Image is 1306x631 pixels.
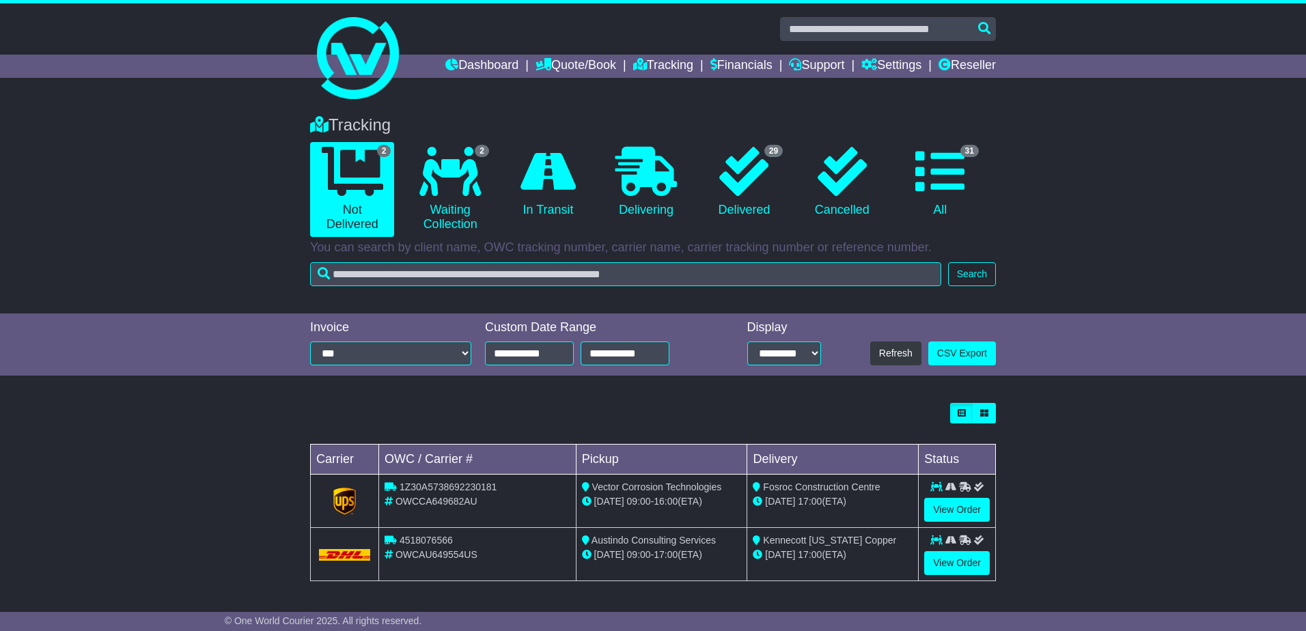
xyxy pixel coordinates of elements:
img: DHL.png [319,549,370,560]
span: 09:00 [627,496,651,507]
a: 31 All [898,142,982,223]
div: - (ETA) [582,548,742,562]
span: 16:00 [654,496,678,507]
a: View Order [924,498,990,522]
span: [DATE] [765,496,795,507]
span: 17:00 [798,496,822,507]
a: Dashboard [445,55,518,78]
span: [DATE] [594,496,624,507]
span: 09:00 [627,549,651,560]
a: Quote/Book [536,55,616,78]
td: OWC / Carrier # [379,445,576,475]
span: 4518076566 [400,535,453,546]
div: - (ETA) [582,494,742,509]
div: (ETA) [753,548,913,562]
div: (ETA) [753,494,913,509]
a: 2 Waiting Collection [408,142,492,237]
a: Financials [710,55,773,78]
div: Display [747,320,821,335]
span: 2 [377,145,391,157]
span: [DATE] [765,549,795,560]
a: CSV Export [928,341,996,365]
a: Settings [861,55,921,78]
td: Delivery [747,445,919,475]
div: Tracking [303,115,1003,135]
a: 2 Not Delivered [310,142,394,237]
a: Delivering [604,142,688,223]
a: Cancelled [800,142,884,223]
td: Pickup [576,445,747,475]
button: Search [948,262,996,286]
span: Kennecott [US_STATE] Copper [763,535,896,546]
a: 29 Delivered [702,142,786,223]
span: OWCCA649682AU [395,496,477,507]
span: 2 [475,145,489,157]
p: You can search by client name, OWC tracking number, carrier name, carrier tracking number or refe... [310,240,996,255]
span: 31 [960,145,979,157]
div: Custom Date Range [485,320,704,335]
button: Refresh [870,341,921,365]
td: Status [919,445,996,475]
span: Fosroc Construction Centre [763,481,880,492]
a: In Transit [506,142,590,223]
span: © One World Courier 2025. All rights reserved. [225,615,422,626]
div: Invoice [310,320,471,335]
span: OWCAU649554US [395,549,477,560]
a: Tracking [633,55,693,78]
a: View Order [924,551,990,575]
span: Vector Corrosion Technologies [592,481,722,492]
span: 1Z30A5738692230181 [400,481,497,492]
a: Reseller [939,55,996,78]
span: 17:00 [654,549,678,560]
span: [DATE] [594,549,624,560]
span: Austindo Consulting Services [592,535,716,546]
span: 17:00 [798,549,822,560]
a: Support [789,55,844,78]
td: Carrier [311,445,379,475]
img: GetCarrierServiceLogo [333,488,357,515]
span: 29 [764,145,783,157]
